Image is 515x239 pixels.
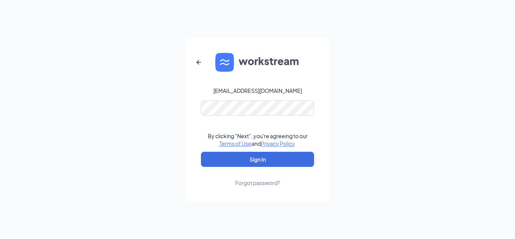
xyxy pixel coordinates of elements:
div: Forgot password? [235,179,280,187]
svg: ArrowLeftNew [194,58,203,67]
a: Terms of Use [219,140,251,147]
a: Forgot password? [235,167,280,187]
div: [EMAIL_ADDRESS][DOMAIN_NAME] [213,87,302,94]
a: Privacy Policy [261,140,294,147]
button: ArrowLeftNew [190,53,208,71]
button: Sign In [201,152,314,167]
img: WS logo and Workstream text [215,53,300,72]
div: By clicking "Next", you're agreeing to our and . [208,132,308,147]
